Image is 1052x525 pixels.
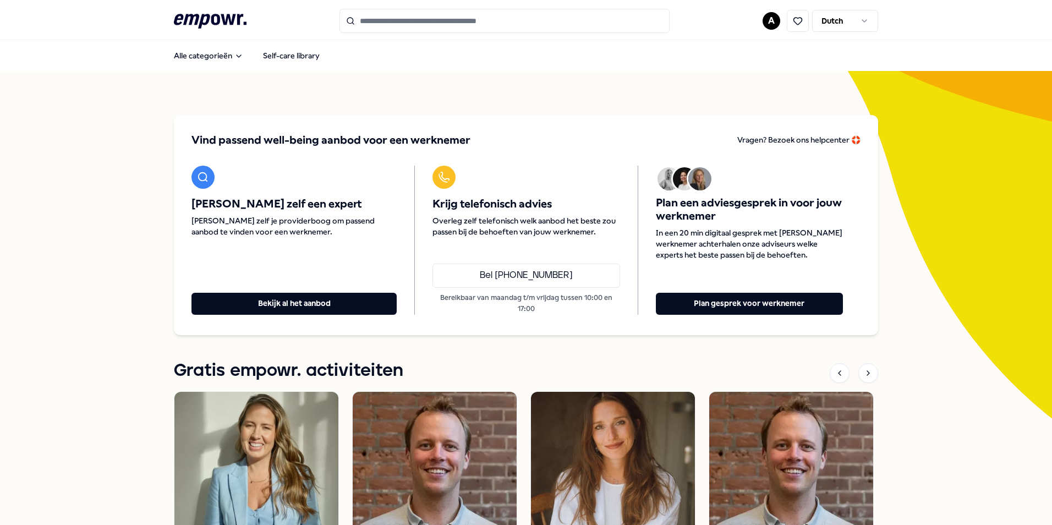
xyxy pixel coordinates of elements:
[174,357,403,385] h1: Gratis empowr. activiteiten
[191,293,397,315] button: Bekijk al het aanbod
[254,45,328,67] a: Self-care library
[763,12,780,30] button: A
[432,292,620,315] p: Bereikbaar van maandag t/m vrijdag tussen 10:00 en 17:00
[432,215,620,237] span: Overleg zelf telefonisch welk aanbod het beste zou passen bij de behoeften van jouw werknemer.
[165,45,328,67] nav: Main
[191,215,397,237] span: [PERSON_NAME] zelf je providerboog om passend aanbod te vinden voor een werknemer.
[673,167,696,190] img: Avatar
[688,167,711,190] img: Avatar
[191,198,397,211] span: [PERSON_NAME] zelf een expert
[737,133,861,148] a: Vragen? Bezoek ons helpcenter 🛟
[657,167,681,190] img: Avatar
[656,227,843,260] span: In een 20 min digitaal gesprek met [PERSON_NAME] werknemer achterhalen onze adviseurs welke exper...
[737,135,861,144] span: Vragen? Bezoek ons helpcenter 🛟
[432,198,620,211] span: Krijg telefonisch advies
[339,9,670,33] input: Search for products, categories or subcategories
[191,133,470,148] span: Vind passend well-being aanbod voor een werknemer
[656,293,843,315] button: Plan gesprek voor werknemer
[432,264,620,288] a: Bel [PHONE_NUMBER]
[656,196,843,223] span: Plan een adviesgesprek in voor jouw werknemer
[165,45,252,67] button: Alle categorieën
